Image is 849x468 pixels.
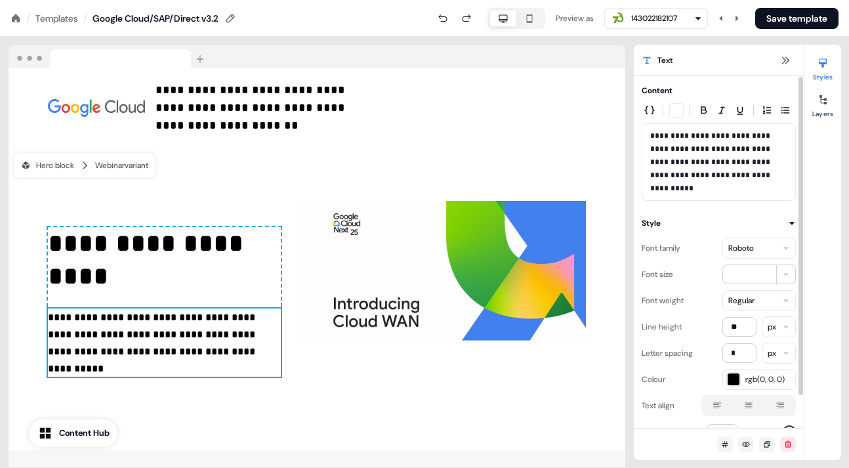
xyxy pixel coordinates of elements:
[722,369,796,390] button: rgb(0, 0, 0)
[768,347,776,360] div: px
[9,45,210,69] img: Browser topbar
[642,316,682,337] div: Line height
[604,8,708,29] button: 143022182107
[728,294,755,307] div: Regular
[35,12,78,25] a: Templates
[722,238,796,259] button: Roboto
[556,12,594,25] div: Preview as
[59,427,110,440] div: Content Hub
[83,11,87,26] div: /
[642,290,684,311] div: Font weight
[642,369,665,390] div: Colour
[642,217,796,230] button: Style
[728,242,754,255] div: Roboto
[804,89,841,118] button: Layers
[95,159,148,172] div: Webinar variant
[804,53,841,81] button: Styles
[642,421,670,442] div: Opacity
[642,217,661,230] div: Style
[657,54,673,67] span: Text
[20,159,74,172] div: Hero block
[26,11,30,26] div: /
[48,79,145,138] img: Image
[642,343,693,364] div: Letter spacing
[642,395,674,416] div: Text align
[642,264,673,285] div: Font size
[302,201,586,341] img: Image
[93,12,218,25] div: Google Cloud/SAP/Direct v3.2
[642,84,673,97] div: Content
[642,238,680,259] div: Font family
[768,320,776,333] div: px
[29,419,117,447] button: Content Hub
[745,373,791,386] span: rgb(0, 0, 0)
[631,12,677,25] div: 143022182107
[755,8,839,29] button: Save template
